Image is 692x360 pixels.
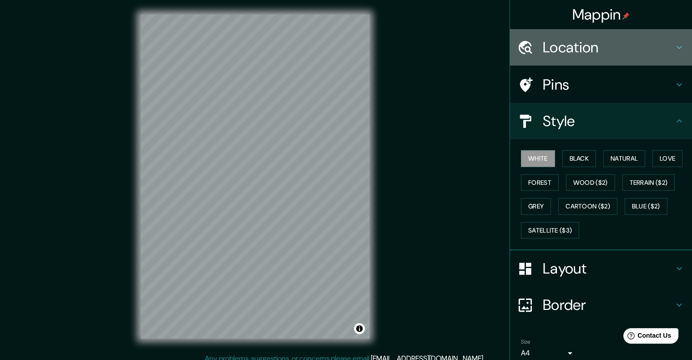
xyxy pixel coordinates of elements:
button: Satellite ($3) [521,222,579,239]
button: Love [652,150,682,167]
div: Border [510,287,692,323]
button: Black [562,150,596,167]
button: Cartoon ($2) [558,198,617,215]
label: Size [521,338,530,346]
div: Style [510,103,692,139]
button: Toggle attribution [354,323,365,334]
h4: Pins [543,76,674,94]
div: Location [510,29,692,66]
button: Natural [603,150,645,167]
button: White [521,150,555,167]
canvas: Map [141,15,369,339]
button: Forest [521,174,559,191]
iframe: Help widget launcher [611,325,682,350]
h4: Mappin [572,5,630,24]
button: Grey [521,198,551,215]
img: pin-icon.png [622,12,630,20]
button: Wood ($2) [566,174,615,191]
h4: Layout [543,259,674,278]
h4: Border [543,296,674,314]
div: Pins [510,66,692,103]
div: Layout [510,250,692,287]
button: Terrain ($2) [622,174,675,191]
h4: Style [543,112,674,130]
button: Blue ($2) [625,198,667,215]
h4: Location [543,38,674,56]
